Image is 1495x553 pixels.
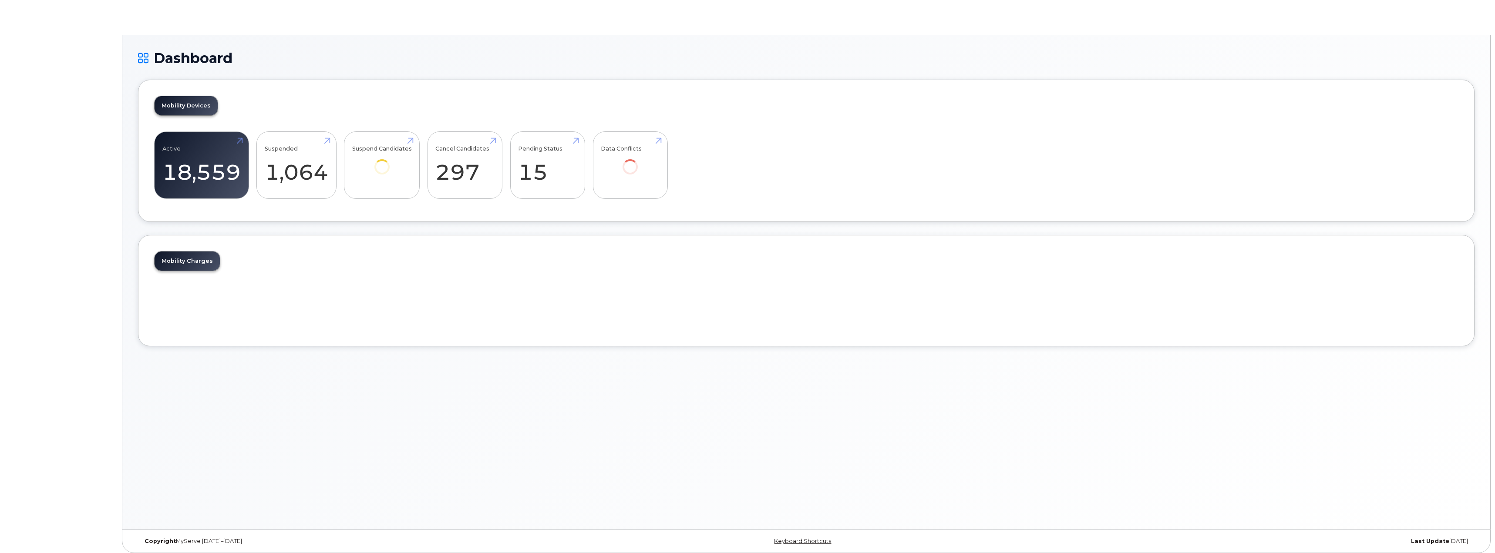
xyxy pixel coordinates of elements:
[518,137,577,194] a: Pending Status 15
[601,137,660,187] a: Data Conflicts
[145,538,176,544] strong: Copyright
[265,137,328,194] a: Suspended 1,064
[138,538,583,545] div: MyServe [DATE]–[DATE]
[352,137,412,187] a: Suspend Candidates
[1029,538,1475,545] div: [DATE]
[138,50,1475,66] h1: Dashboard
[155,96,218,115] a: Mobility Devices
[1411,538,1449,544] strong: Last Update
[155,251,220,271] a: Mobility Charges
[162,137,241,194] a: Active 18,559
[774,538,831,544] a: Keyboard Shortcuts
[435,137,494,194] a: Cancel Candidates 297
